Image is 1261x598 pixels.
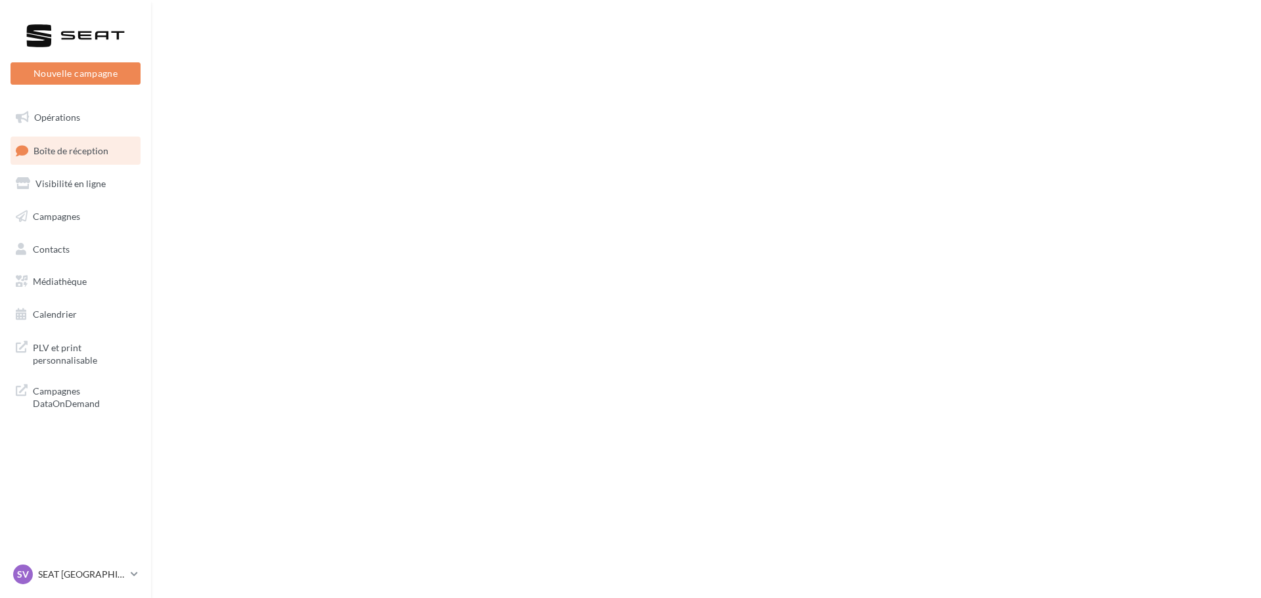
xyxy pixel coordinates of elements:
a: Campagnes [8,203,143,230]
span: Visibilité en ligne [35,178,106,189]
span: PLV et print personnalisable [33,339,135,367]
a: Campagnes DataOnDemand [8,377,143,416]
a: Contacts [8,236,143,263]
a: SV SEAT [GEOGRAPHIC_DATA] [11,562,141,587]
a: Calendrier [8,301,143,328]
a: Opérations [8,104,143,131]
span: Calendrier [33,309,77,320]
span: Campagnes [33,211,80,222]
span: Contacts [33,243,70,254]
span: Campagnes DataOnDemand [33,382,135,410]
span: Médiathèque [33,276,87,287]
p: SEAT [GEOGRAPHIC_DATA] [38,568,125,581]
span: SV [17,568,29,581]
a: PLV et print personnalisable [8,333,143,372]
span: Boîte de réception [33,144,108,156]
button: Nouvelle campagne [11,62,141,85]
a: Médiathèque [8,268,143,295]
a: Boîte de réception [8,137,143,165]
span: Opérations [34,112,80,123]
a: Visibilité en ligne [8,170,143,198]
